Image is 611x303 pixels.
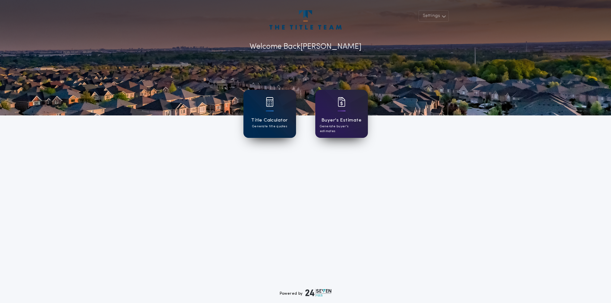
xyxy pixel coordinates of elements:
img: card icon [338,97,345,107]
p: Welcome Back [PERSON_NAME] [250,41,361,53]
div: Powered by [280,289,332,297]
img: account-logo [269,10,341,29]
button: Settings [419,10,449,22]
a: card iconTitle CalculatorGenerate title quotes [243,90,296,138]
p: Generate title quotes [252,124,287,129]
img: logo [305,289,332,297]
h1: Buyer's Estimate [321,117,361,124]
a: card iconBuyer's EstimateGenerate buyer's estimates [315,90,368,138]
img: card icon [266,97,274,107]
p: Generate buyer's estimates [320,124,363,134]
h1: Title Calculator [251,117,288,124]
